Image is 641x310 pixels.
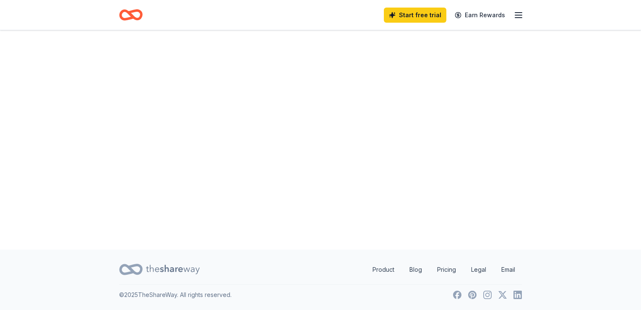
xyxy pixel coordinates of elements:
a: Email [495,261,522,278]
a: Start free trial [384,8,446,23]
nav: quick links [366,261,522,278]
a: Home [119,5,143,25]
p: © 2025 TheShareWay. All rights reserved. [119,290,232,300]
a: Pricing [430,261,463,278]
a: Legal [464,261,493,278]
a: Product [366,261,401,278]
a: Blog [403,261,429,278]
a: Earn Rewards [450,8,510,23]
